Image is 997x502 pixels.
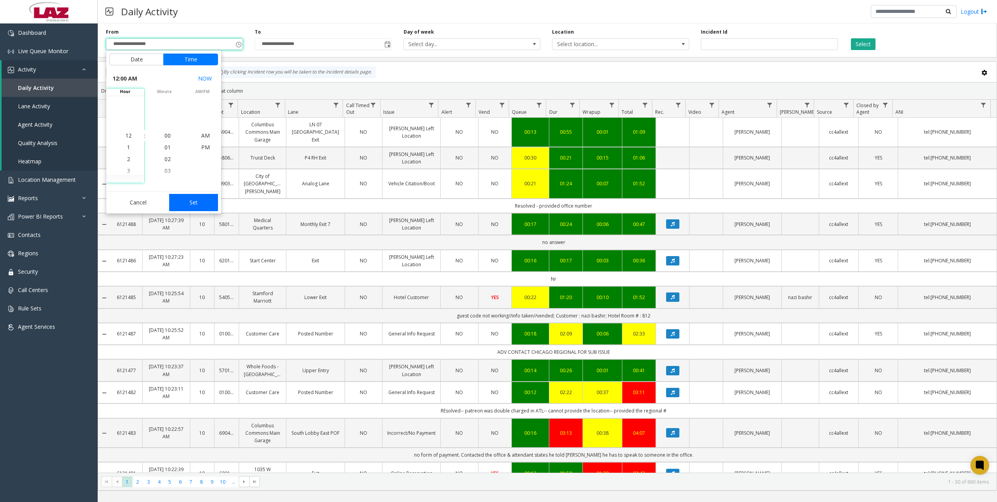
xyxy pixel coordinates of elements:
[426,100,436,110] a: Issue Filter Menu
[244,389,281,396] a: Customer Care
[588,294,617,301] a: 00:10
[627,330,651,337] div: 02:33
[483,330,507,337] a: NO
[195,429,210,437] a: 10
[516,221,544,228] a: 00:17
[516,154,544,161] a: 00:30
[567,100,578,110] a: Dur Filter Menu
[516,389,544,396] div: 00:12
[516,330,544,337] div: 00:18
[627,294,651,301] a: 01:52
[554,221,578,228] a: 00:24
[516,128,544,136] a: 00:13
[98,221,111,228] a: Collapse Details
[8,195,14,202] img: 'icon'
[244,330,281,337] a: Customer Care
[273,100,283,110] a: Location Filter Menu
[350,367,377,374] a: NO
[2,60,98,79] a: Activity
[387,294,436,301] a: Hotel Customer
[841,100,851,110] a: Source Filter Menu
[8,287,14,294] img: 'icon'
[291,429,340,437] a: South Lobby East POF
[706,100,717,110] a: Video Filter Menu
[219,429,234,437] a: 690412
[875,294,882,301] span: NO
[18,268,38,275] span: Security
[111,403,997,418] td: REsolved-- patreon was double charged in ATL-- cannot provide the location-- provided the regional #
[18,66,36,73] span: Activity
[627,367,651,374] a: 00:41
[588,389,617,396] a: 00:37
[483,257,507,264] a: NO
[219,180,234,187] a: 090300
[350,257,377,264] a: NO
[627,221,651,228] a: 00:47
[2,79,98,97] a: Daily Activity
[516,257,544,264] a: 00:16
[8,48,14,55] img: 'icon'
[219,294,234,301] a: 540503
[701,29,727,36] label: Incident Id
[483,180,507,187] a: NO
[18,158,41,165] span: Heatmap
[554,154,578,161] a: 00:21
[387,180,436,187] a: Vehicle Citation/Boot
[627,128,651,136] a: 01:09
[350,330,377,337] a: NO
[350,221,377,228] a: NO
[18,249,38,257] span: Regions
[627,154,651,161] div: 01:06
[18,47,68,55] span: Live Queue Monitor
[169,194,218,211] button: Set
[350,389,377,396] a: NO
[824,389,854,396] a: cc4allext
[18,231,41,238] span: Contacts
[115,221,138,228] a: 6121488
[554,180,578,187] div: 01:24
[244,257,281,264] a: Start Center
[606,100,617,110] a: Wrapup Filter Menu
[875,389,882,396] span: NO
[588,180,617,187] div: 00:07
[483,128,507,136] a: NO
[98,295,111,301] a: Collapse Details
[2,115,98,134] a: Agent Activity
[445,221,473,228] a: NO
[554,367,578,374] div: 00:26
[18,286,48,294] span: Call Centers
[491,221,499,228] span: NO
[387,363,436,378] a: [PERSON_NAME] Left Location
[863,257,893,264] a: YES
[2,97,98,115] a: Lane Activity
[491,389,499,396] span: NO
[588,367,617,374] a: 00:01
[2,152,98,170] a: Heatmap
[445,180,473,187] a: NO
[554,257,578,264] a: 00:17
[875,367,882,374] span: NO
[244,121,281,143] a: Columbus Commons Main Garage
[516,367,544,374] div: 00:14
[554,330,578,337] div: 02:09
[111,235,997,249] td: no answer
[554,389,578,396] div: 02:22
[588,154,617,161] a: 00:15
[728,154,777,161] a: [PERSON_NAME]
[673,100,684,110] a: Rec. Filter Menu
[195,72,215,86] button: Select now
[554,294,578,301] a: 01:20
[981,7,987,16] img: logout
[2,134,98,152] a: Quality Analysis
[863,367,893,374] a: NO
[824,154,854,161] a: cc4allext
[387,217,436,231] a: [PERSON_NAME] Left Location
[588,128,617,136] a: 00:01
[350,429,377,437] a: NO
